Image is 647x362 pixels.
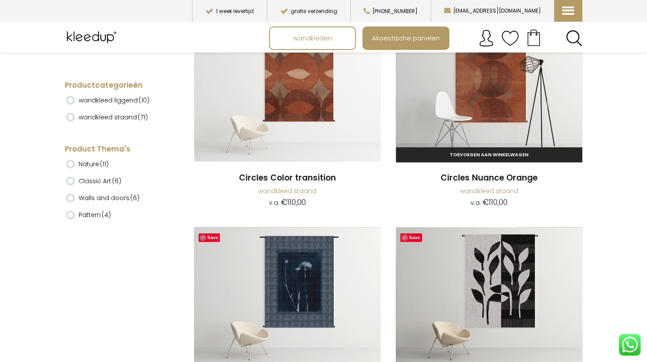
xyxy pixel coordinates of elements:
[483,197,508,207] bdi: 110,00
[79,93,149,108] label: wandkleed liggend
[79,191,139,205] label: Walls and doors
[483,197,489,207] span: €
[79,207,111,222] label: Pattern
[100,160,109,168] span: (11)
[460,187,518,195] a: wandkleed staand
[65,144,168,155] h4: Product Thema's
[79,174,121,188] label: Classic Art
[396,147,582,162] a: Toevoegen aan winkelwagen: “Circles Nuance Orange“
[269,26,589,50] nav: Main menu
[65,26,121,48] img: Kleedup
[79,157,109,171] label: Nature
[65,80,168,91] h4: Productcategorieën
[519,26,548,48] a: Your cart
[112,177,121,185] span: (6)
[130,194,139,202] span: (6)
[102,211,111,219] span: (4)
[258,187,316,195] a: wandkleed staand
[194,21,381,161] img: Circles Color Transition
[363,27,448,49] a: Akoestische panelen
[288,30,337,46] span: wandkleden
[281,197,287,207] span: €
[396,172,582,184] a: Circles Nuance Orange
[400,233,422,242] a: Save
[281,197,306,207] bdi: 110,00
[139,96,149,105] span: (10)
[194,172,381,184] a: Circles Color transition
[566,30,582,46] a: Search
[396,21,582,162] a: Circles Nuance Orange
[269,198,279,207] span: v.a.
[478,30,495,47] img: account.svg
[270,27,355,49] a: wandkleden
[471,198,481,207] span: v.a.
[199,233,220,242] a: Save
[501,30,519,47] img: verlanglijstje.svg
[79,110,148,125] label: wandkleed staand
[194,21,381,162] a: Circles Color Transition
[138,113,148,122] span: (71)
[367,30,444,46] span: Akoestische panelen
[396,21,582,161] img: Circles Nuance Orange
